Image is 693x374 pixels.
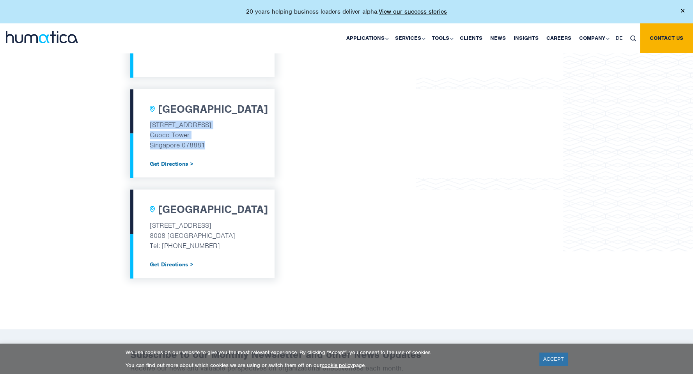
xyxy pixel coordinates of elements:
a: Contact us [640,23,693,53]
a: Get Directions > [150,161,255,167]
a: Clients [456,23,486,53]
p: We use cookies on our website to give you the most relevant experience. By clicking “Accept”, you... [126,349,530,356]
p: 20 years helping business leaders deliver alpha. [246,8,447,16]
a: Tools [428,23,456,53]
a: Insights [510,23,542,53]
a: DE [612,23,626,53]
span: DE [616,35,622,41]
a: ACCEPT [539,353,568,365]
p: Singapore 078881 [150,140,255,150]
a: Careers [542,23,575,53]
img: logo [6,31,78,43]
p: Tel: [PHONE_NUMBER] [150,241,255,251]
a: Company [575,23,612,53]
h2: [GEOGRAPHIC_DATA] [158,203,268,216]
p: 8008 [GEOGRAPHIC_DATA] [150,230,255,241]
img: search_icon [630,35,636,41]
a: Services [391,23,428,53]
a: News [486,23,510,53]
h2: [GEOGRAPHIC_DATA] [158,103,268,116]
p: Guoco Tower [150,130,255,140]
p: You can find out more about which cookies we are using or switch them off on our page. [126,362,530,369]
p: [STREET_ADDRESS] [150,220,255,230]
a: View our success stories [379,8,447,16]
a: cookie policy [322,362,353,369]
a: Get Directions > [150,261,255,268]
p: [STREET_ADDRESS] [150,120,255,130]
a: Applications [342,23,391,53]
